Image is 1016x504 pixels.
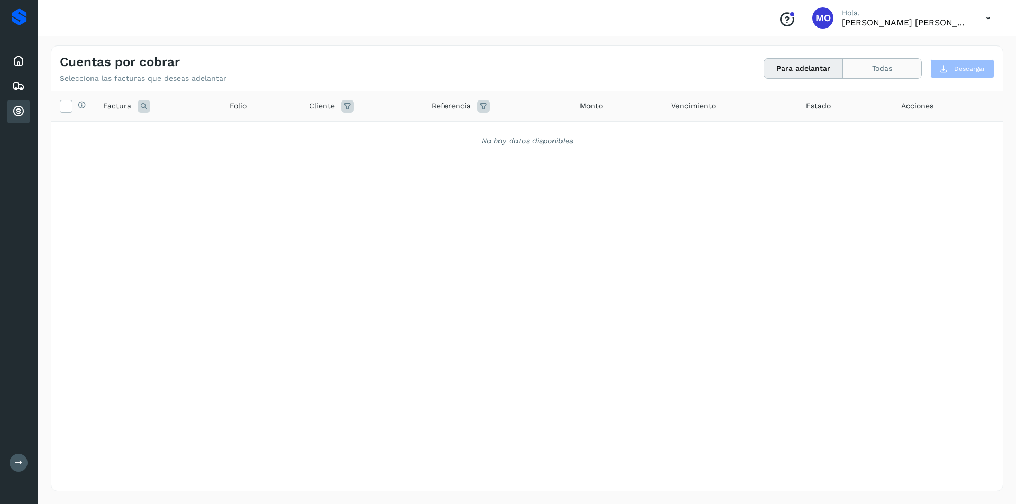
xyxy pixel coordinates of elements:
span: Folio [230,100,247,112]
p: Hola, [842,8,969,17]
button: Para adelantar [764,59,843,78]
span: Vencimiento [671,100,716,112]
h4: Cuentas por cobrar [60,54,180,70]
span: Referencia [432,100,471,112]
span: Factura [103,100,131,112]
p: Selecciona las facturas que deseas adelantar [60,74,226,83]
span: Estado [806,100,831,112]
span: Acciones [901,100,933,112]
button: Todas [843,59,921,78]
div: Inicio [7,49,30,72]
span: Cliente [309,100,335,112]
span: Descargar [954,64,985,74]
div: Cuentas por cobrar [7,100,30,123]
div: Embarques [7,75,30,98]
p: Macaria Olvera Camarillo [842,17,969,28]
div: No hay datos disponibles [65,135,989,146]
button: Descargar [930,59,994,78]
span: Monto [580,100,603,112]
